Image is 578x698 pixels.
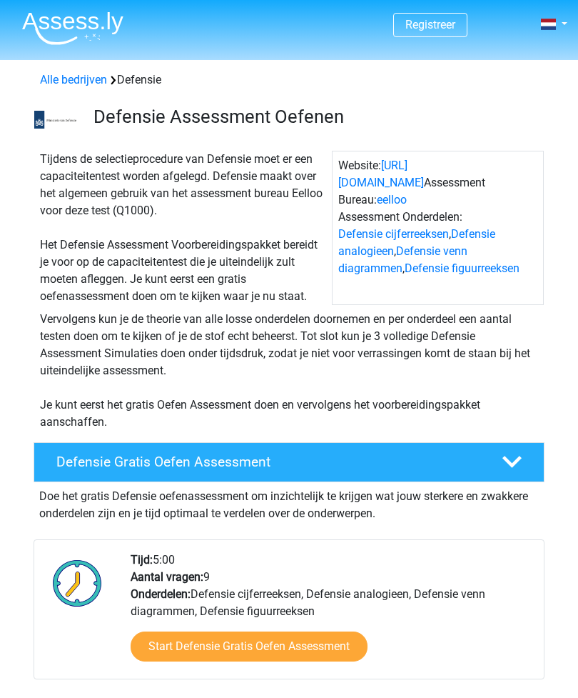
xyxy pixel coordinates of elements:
a: Defensie analogieen [338,227,495,258]
a: Defensie Gratis Oefen Assessment [28,442,550,482]
img: Klok [46,552,109,614]
b: Onderdelen: [131,587,191,601]
a: Start Defensie Gratis Oefen Assessment [131,632,367,662]
h4: Defensie Gratis Oefen Assessment [56,454,481,470]
div: Doe het gratis Defensie oefenassessment om inzichtelijk te krijgen wat jouw sterkere en zwakkere ... [34,482,544,522]
a: Defensie figuurreeksen [405,261,519,275]
a: Alle bedrijven [40,73,107,86]
div: 5:00 9 Defensie cijferreeksen, Defensie analogieen, Defensie venn diagrammen, Defensie figuurreeksen [120,552,543,679]
h3: Defensie Assessment Oefenen [93,106,534,128]
div: Website: Assessment Bureau: Assessment Onderdelen: , , , [332,151,544,305]
a: Defensie cijferreeksen [338,227,449,241]
div: Tijdens de selectieprocedure van Defensie moet er een capaciteitentest worden afgelegd. Defensie ... [34,151,332,305]
b: Aantal vragen: [131,570,203,584]
img: Assessly [22,11,123,45]
a: Defensie venn diagrammen [338,244,467,275]
div: Vervolgens kun je de theorie van alle losse onderdelen doornemen en per onderdeel een aantal test... [34,311,544,431]
b: Tijd: [131,553,153,567]
a: eelloo [377,193,407,206]
a: [URL][DOMAIN_NAME] [338,159,424,189]
div: Defensie [34,71,544,89]
a: Registreer [405,18,455,31]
